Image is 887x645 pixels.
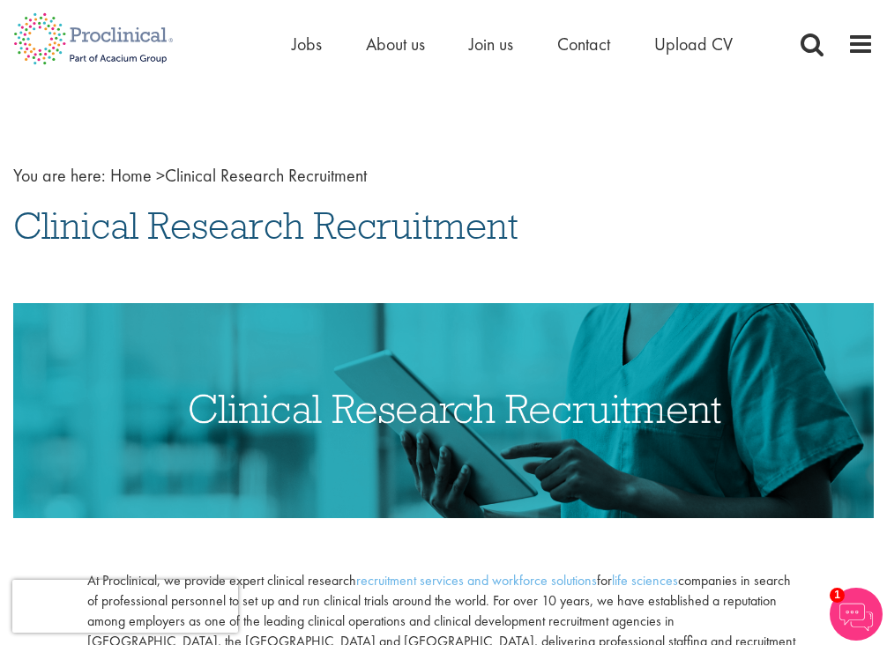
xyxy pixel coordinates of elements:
[110,164,152,187] a: breadcrumb link to Home
[366,33,425,56] a: About us
[13,164,106,187] span: You are here:
[612,571,678,589] a: life sciences
[356,571,597,589] a: recruitment services and workforce solutions
[654,33,733,56] a: Upload CV
[830,588,883,641] img: Chatbot
[110,164,367,187] span: Clinical Research Recruitment
[156,164,165,187] span: >
[292,33,322,56] a: Jobs
[830,588,845,603] span: 1
[12,580,238,633] iframe: reCAPTCHA
[557,33,610,56] a: Contact
[469,33,513,56] a: Join us
[13,303,874,518] img: Clinical Research Recruitment
[13,202,518,249] span: Clinical Research Recruitment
